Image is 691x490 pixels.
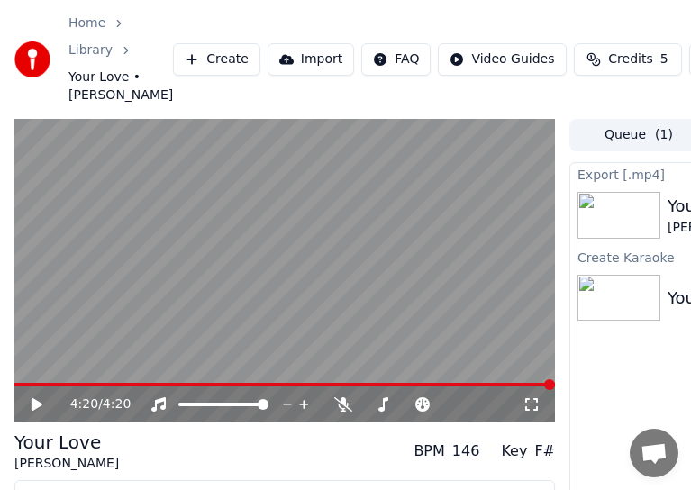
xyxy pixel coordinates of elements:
button: Create [173,43,260,76]
div: Open chat [630,429,678,477]
button: Video Guides [438,43,566,76]
span: ( 1 ) [655,126,673,144]
span: 4:20 [103,395,131,413]
button: Credits5 [574,43,682,76]
div: [PERSON_NAME] [14,455,119,473]
span: Your Love • [PERSON_NAME] [68,68,173,104]
div: Key [501,440,527,462]
div: F# [534,440,555,462]
div: / [70,395,114,413]
span: 5 [660,50,668,68]
img: youka [14,41,50,77]
a: Library [68,41,113,59]
button: FAQ [361,43,431,76]
div: Your Love [14,430,119,455]
span: 4:20 [70,395,98,413]
div: BPM [414,440,444,462]
a: Home [68,14,105,32]
button: Import [268,43,354,76]
div: 146 [452,440,480,462]
nav: breadcrumb [68,14,173,104]
span: Credits [608,50,652,68]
